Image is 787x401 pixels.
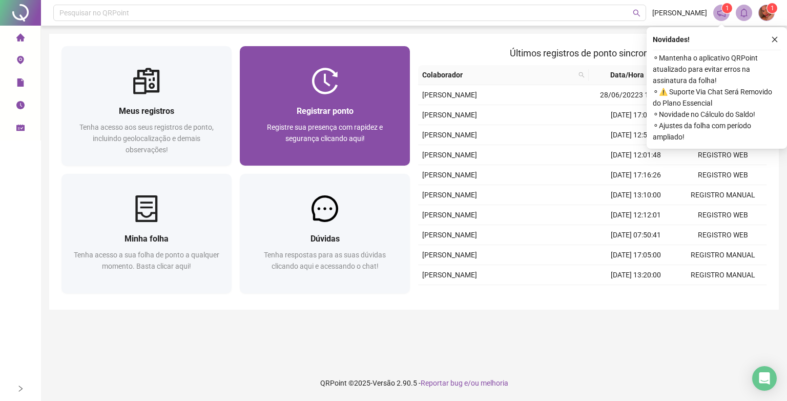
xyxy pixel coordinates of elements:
td: REGISTRO MANUAL [679,285,767,305]
span: environment [16,51,25,72]
span: file [16,74,25,94]
td: REGISTRO WEB [679,145,767,165]
span: home [16,29,25,49]
span: Registre sua presença com rapidez e segurança clicando aqui! [267,123,383,143]
span: Tenha acesso a sua folha de ponto a qualquer momento. Basta clicar aqui! [74,251,219,270]
span: Reportar bug e/ou melhoria [421,379,508,387]
td: [DATE] 13:20:00 [592,265,679,285]
span: Meus registros [119,106,174,116]
span: Registrar ponto [297,106,354,116]
span: [PERSON_NAME] [422,131,477,139]
span: [PERSON_NAME] [422,231,477,239]
span: Minha folha [125,234,169,244]
td: REGISTRO WEB [679,225,767,245]
sup: 1 [722,3,732,13]
span: Colaborador [422,69,574,81]
span: [PERSON_NAME] [422,251,477,259]
span: [PERSON_NAME] [422,151,477,159]
span: search [576,67,587,83]
span: 1 [726,5,729,12]
th: Data/Hora [589,65,674,85]
td: REGISTRO MANUAL [679,265,767,285]
td: [DATE] 13:10:00 [592,185,679,205]
td: 28/06/20223 12:15:00 [592,85,679,105]
span: ⚬ Novidade no Cálculo do Saldo! [653,109,781,120]
span: [PERSON_NAME] [652,7,707,18]
td: [DATE] 17:00:15 [592,105,679,125]
span: Últimos registros de ponto sincronizados [510,48,675,58]
span: 1 [771,5,774,12]
span: Dúvidas [310,234,340,244]
span: Versão [372,379,395,387]
td: REGISTRO MANUAL [679,185,767,205]
span: [PERSON_NAME] [422,171,477,179]
span: Data/Hora [593,69,661,81]
td: [DATE] 12:20:00 [592,285,679,305]
img: 84056 [759,5,774,21]
span: Novidades ! [653,34,690,45]
span: [PERSON_NAME] [422,191,477,199]
span: right [17,385,24,392]
span: notification [717,8,726,17]
a: Minha folhaTenha acesso a sua folha de ponto a qualquer momento. Basta clicar aqui! [61,174,232,293]
a: Meus registrosTenha acesso aos seus registros de ponto, incluindo geolocalização e demais observa... [61,46,232,166]
span: [PERSON_NAME] [422,211,477,219]
span: schedule [16,119,25,139]
td: REGISTRO WEB [679,165,767,185]
span: [PERSON_NAME] [422,271,477,279]
span: [PERSON_NAME] [422,91,477,99]
span: [PERSON_NAME] [422,111,477,119]
td: [DATE] 12:12:01 [592,205,679,225]
td: [DATE] 07:50:41 [592,225,679,245]
span: bell [739,8,749,17]
span: search [633,9,640,17]
td: [DATE] 17:05:00 [592,245,679,265]
span: ⚬ Mantenha o aplicativo QRPoint atualizado para evitar erros na assinatura da folha! [653,52,781,86]
sup: Atualize o seu contato no menu Meus Dados [767,3,777,13]
td: REGISTRO WEB [679,205,767,225]
td: REGISTRO MANUAL [679,245,767,265]
span: close [771,36,778,43]
a: Registrar pontoRegistre sua presença com rapidez e segurança clicando aqui! [240,46,410,166]
span: Tenha acesso aos seus registros de ponto, incluindo geolocalização e demais observações! [79,123,214,154]
span: clock-circle [16,96,25,117]
span: search [578,72,585,78]
span: ⚬ ⚠️ Suporte Via Chat Será Removido do Plano Essencial [653,86,781,109]
span: Tenha respostas para as suas dúvidas clicando aqui e acessando o chat! [264,251,386,270]
td: [DATE] 12:01:48 [592,145,679,165]
td: [DATE] 17:16:26 [592,165,679,185]
div: Open Intercom Messenger [752,366,777,391]
td: [DATE] 12:59:58 [592,125,679,145]
a: DúvidasTenha respostas para as suas dúvidas clicando aqui e acessando o chat! [240,174,410,293]
footer: QRPoint © 2025 - 2.90.5 - [41,365,787,401]
span: ⚬ Ajustes da folha com período ampliado! [653,120,781,143]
